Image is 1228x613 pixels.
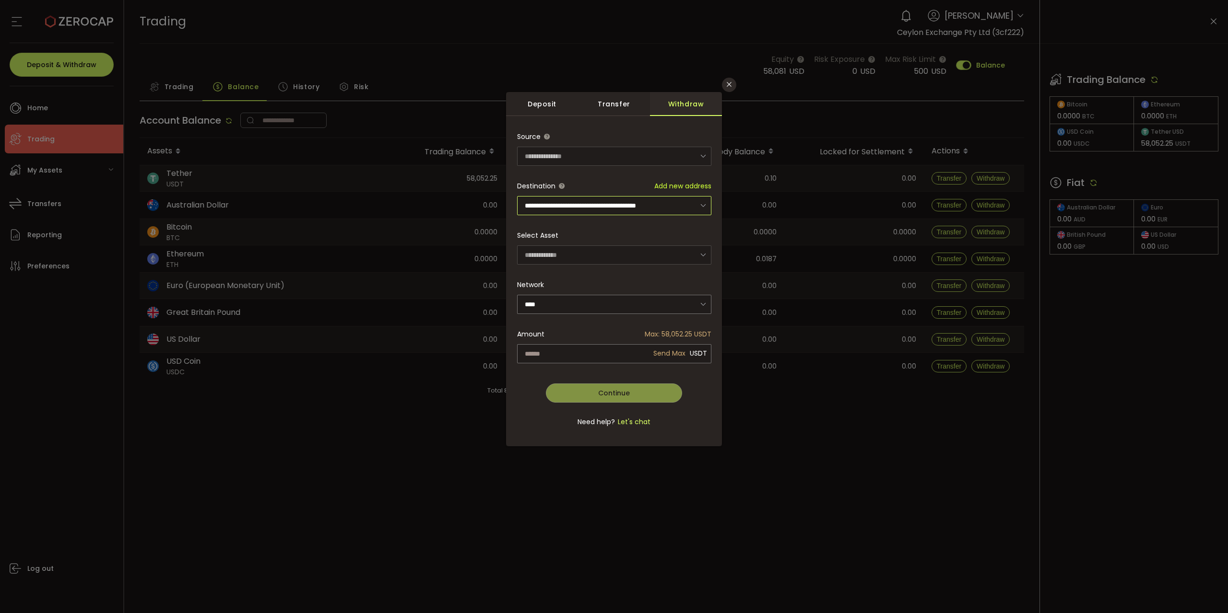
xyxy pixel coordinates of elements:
[650,92,722,116] div: Withdraw
[645,324,711,344] span: Max: 58,052.25 USDT
[506,92,722,446] div: dialog
[546,383,682,403] button: Continue
[517,127,541,146] span: Source
[517,231,558,240] label: Select Asset
[517,324,544,344] span: Amount
[598,388,630,398] span: Continue
[517,181,555,191] span: Destination
[654,181,711,191] span: Add new address
[578,92,650,116] div: Transfer
[690,348,707,358] span: USDT
[652,344,687,363] span: Send Max
[517,280,544,289] label: Network
[506,92,578,116] div: Deposit
[1180,567,1228,613] iframe: Chat Widget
